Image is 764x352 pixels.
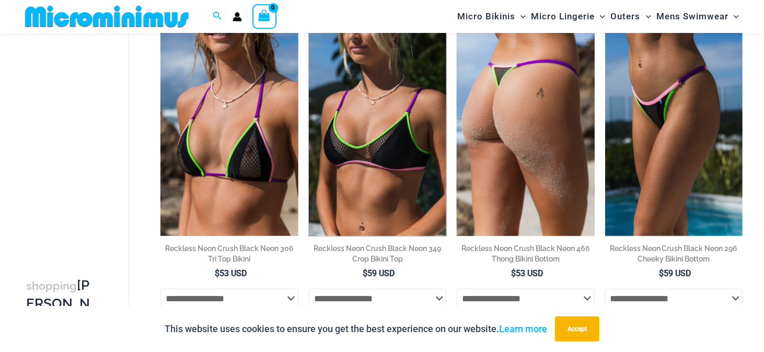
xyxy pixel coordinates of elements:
[165,321,547,337] p: This website uses cookies to ensure you get the best experience on our website.
[213,10,222,23] a: Search icon link
[309,243,446,264] h2: Reckless Neon Crush Black Neon 349 Crop Bikini Top
[26,35,120,244] iframe: TrustedSite Certified
[555,316,599,342] button: Accept
[595,3,605,30] span: Menu Toggle
[659,268,664,278] span: $
[455,3,528,30] a: Micro BikinisMenu ToggleMenu Toggle
[363,268,395,278] bdi: 59 USD
[605,29,743,235] a: Reckless Neon Crush Black Neon 296 Cheeky 02Reckless Neon Crush Black Neon 296 Cheeky 01Reckless ...
[641,3,651,30] span: Menu Toggle
[605,243,743,268] a: Reckless Neon Crush Black Neon 296 Cheeky Bikini Bottom
[215,268,247,278] bdi: 53 USD
[654,3,742,30] a: Mens SwimwearMenu ToggleMenu Toggle
[457,29,594,235] a: Reckless Neon Crush Black Neon 466 Thong 01Reckless Neon Crush Black Neon 466 Thong 03Reckless Ne...
[26,277,92,330] h3: [PERSON_NAME]
[608,3,654,30] a: OutersMenu ToggleMenu Toggle
[499,323,547,334] a: Learn more
[363,268,367,278] span: $
[511,268,516,278] span: $
[605,29,743,235] img: Reckless Neon Crush Black Neon 296 Cheeky 02
[160,29,298,235] img: Reckless Neon Crush Black Neon 306 Tri Top 01
[457,243,594,268] a: Reckless Neon Crush Black Neon 466 Thong Bikini Bottom
[728,3,739,30] span: Menu Toggle
[515,3,526,30] span: Menu Toggle
[309,243,446,268] a: Reckless Neon Crush Black Neon 349 Crop Bikini Top
[252,4,276,28] a: View Shopping Cart, empty
[457,243,594,264] h2: Reckless Neon Crush Black Neon 466 Thong Bikini Bottom
[511,268,543,278] bdi: 53 USD
[656,3,728,30] span: Mens Swimwear
[611,3,641,30] span: Outers
[26,279,77,292] span: shopping
[659,268,691,278] bdi: 59 USD
[605,243,743,264] h2: Reckless Neon Crush Black Neon 296 Cheeky Bikini Bottom
[457,3,515,30] span: Micro Bikinis
[160,243,298,264] h2: Reckless Neon Crush Black Neon 306 Tri Top Bikini
[528,3,608,30] a: Micro LingerieMenu ToggleMenu Toggle
[457,29,594,235] img: Reckless Neon Crush Black Neon 466 Thong 03
[531,3,595,30] span: Micro Lingerie
[233,12,242,21] a: Account icon link
[21,5,193,28] img: MM SHOP LOGO FLAT
[215,268,219,278] span: $
[160,243,298,268] a: Reckless Neon Crush Black Neon 306 Tri Top Bikini
[309,29,446,235] a: Reckless Neon Crush Black Neon 349 Crop Top 02Reckless Neon Crush Black Neon 349 Crop Top 01Reckl...
[309,29,446,235] img: Reckless Neon Crush Black Neon 349 Crop Top 02
[160,29,298,235] a: Reckless Neon Crush Black Neon 306 Tri Top 01Reckless Neon Crush Black Neon 306 Tri Top 296 Cheek...
[453,2,743,31] nav: Site Navigation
